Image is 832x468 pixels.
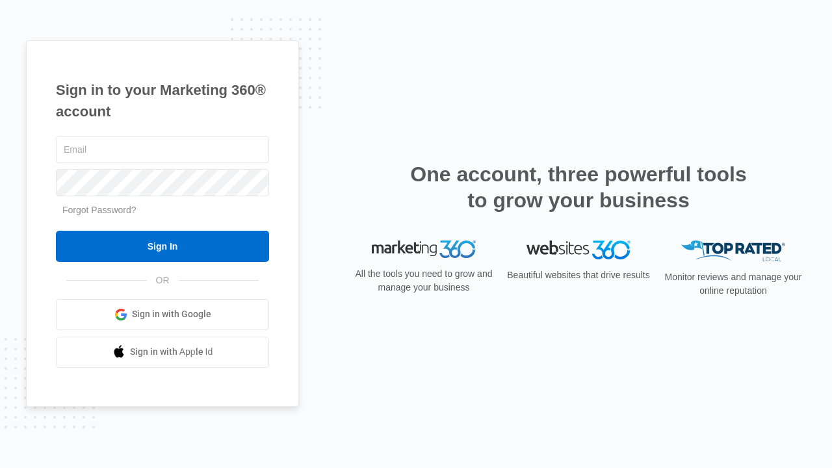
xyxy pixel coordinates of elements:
[147,274,179,287] span: OR
[660,270,806,298] p: Monitor reviews and manage your online reputation
[351,267,497,294] p: All the tools you need to grow and manage your business
[681,240,785,262] img: Top Rated Local
[56,231,269,262] input: Sign In
[132,307,211,321] span: Sign in with Google
[56,136,269,163] input: Email
[406,161,751,213] h2: One account, three powerful tools to grow your business
[56,337,269,368] a: Sign in with Apple Id
[56,79,269,122] h1: Sign in to your Marketing 360® account
[56,299,269,330] a: Sign in with Google
[506,268,651,282] p: Beautiful websites that drive results
[526,240,630,259] img: Websites 360
[372,240,476,259] img: Marketing 360
[62,205,136,215] a: Forgot Password?
[130,345,213,359] span: Sign in with Apple Id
